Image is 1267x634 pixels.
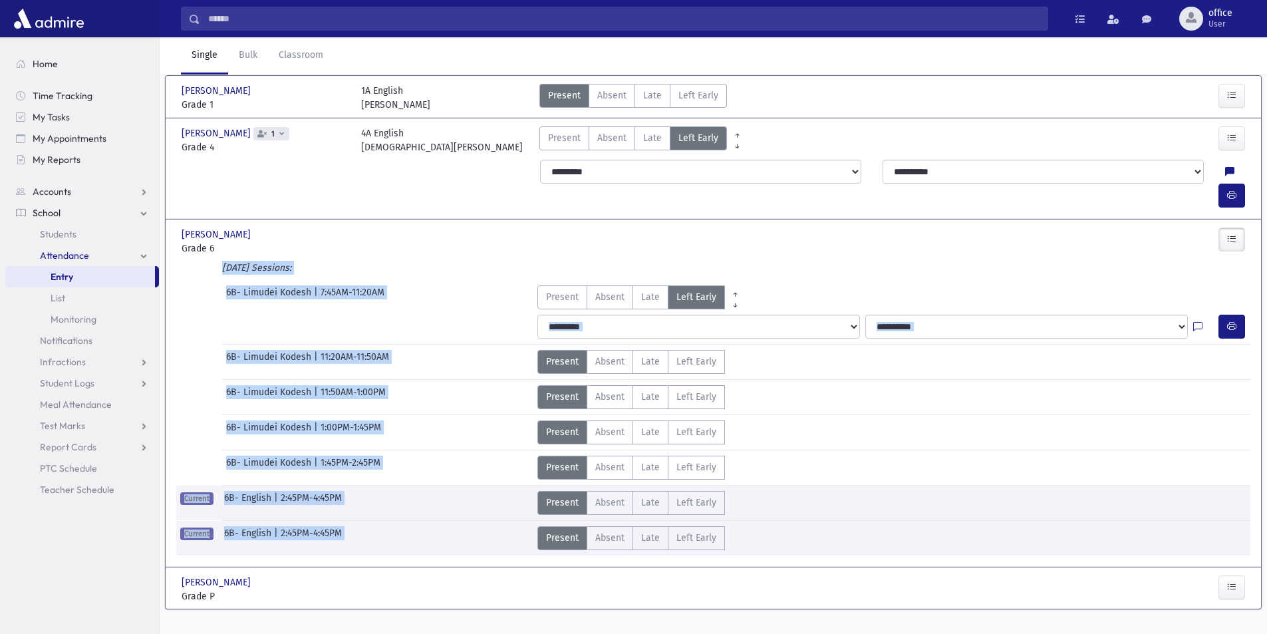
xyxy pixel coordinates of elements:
[595,390,625,404] span: Absent
[676,425,716,439] span: Left Early
[537,526,725,550] div: AttTypes
[643,131,662,145] span: Late
[546,425,579,439] span: Present
[595,531,625,545] span: Absent
[676,531,716,545] span: Left Early
[274,491,281,515] span: |
[40,420,85,432] span: Test Marks
[33,132,106,144] span: My Appointments
[5,458,159,479] a: PTC Schedule
[5,202,159,224] a: School
[676,355,716,369] span: Left Early
[546,496,579,510] span: Present
[33,58,58,70] span: Home
[33,186,71,198] span: Accounts
[5,53,159,75] a: Home
[641,425,660,439] span: Late
[51,313,96,325] span: Monitoring
[5,128,159,149] a: My Appointments
[678,131,718,145] span: Left Early
[595,460,625,474] span: Absent
[5,436,159,458] a: Report Cards
[676,390,716,404] span: Left Early
[321,456,380,480] span: 1:45PM-2:45PM
[537,350,725,374] div: AttTypes
[546,355,579,369] span: Present
[40,377,94,389] span: Student Logs
[180,492,213,505] span: Current
[314,385,321,409] span: |
[641,390,660,404] span: Late
[224,491,274,515] span: 6B- English
[1208,19,1232,29] span: User
[5,224,159,245] a: Students
[725,296,746,307] a: All Later
[537,456,725,480] div: AttTypes
[361,126,523,154] div: 4A English [DEMOGRAPHIC_DATA][PERSON_NAME]
[537,491,725,515] div: AttTypes
[269,130,277,138] span: 1
[641,460,660,474] span: Late
[200,7,1048,31] input: Search
[5,181,159,202] a: Accounts
[11,5,87,32] img: AdmirePro
[281,491,342,515] span: 2:45PM-4:45PM
[595,496,625,510] span: Absent
[182,84,253,98] span: [PERSON_NAME]
[40,356,86,368] span: Infractions
[641,355,660,369] span: Late
[321,285,384,309] span: 7:45AM-11:20AM
[5,245,159,266] a: Attendance
[597,131,627,145] span: Absent
[546,531,579,545] span: Present
[676,496,716,510] span: Left Early
[180,528,213,540] span: Current
[182,98,348,112] span: Grade 1
[5,309,159,330] a: Monitoring
[595,425,625,439] span: Absent
[33,154,80,166] span: My Reports
[548,88,581,102] span: Present
[182,126,253,140] span: [PERSON_NAME]
[314,350,321,374] span: |
[40,484,114,496] span: Teacher Schedule
[314,456,321,480] span: |
[5,373,159,394] a: Student Logs
[5,287,159,309] a: List
[226,350,314,374] span: 6B- Limudei Kodesh
[228,37,268,75] a: Bulk
[537,385,725,409] div: AttTypes
[226,456,314,480] span: 6B- Limudei Kodesh
[5,394,159,415] a: Meal Attendance
[321,350,389,374] span: 11:20AM-11:50AM
[546,290,579,304] span: Present
[182,575,253,589] span: [PERSON_NAME]
[546,460,579,474] span: Present
[40,335,92,347] span: Notifications
[537,420,725,444] div: AttTypes
[676,460,716,474] span: Left Early
[33,90,92,102] span: Time Tracking
[182,589,348,603] span: Grade P
[678,88,718,102] span: Left Early
[597,88,627,102] span: Absent
[40,441,96,453] span: Report Cards
[595,290,625,304] span: Absent
[643,88,662,102] span: Late
[40,228,76,240] span: Students
[676,290,716,304] span: Left Early
[537,285,746,309] div: AttTypes
[181,37,228,75] a: Single
[226,420,314,444] span: 6B- Limudei Kodesh
[226,285,314,309] span: 6B- Limudei Kodesh
[314,285,321,309] span: |
[314,420,321,444] span: |
[51,292,65,304] span: List
[5,149,159,170] a: My Reports
[5,330,159,351] a: Notifications
[5,266,155,287] a: Entry
[33,111,70,123] span: My Tasks
[641,496,660,510] span: Late
[321,420,381,444] span: 1:00PM-1:45PM
[274,526,281,550] span: |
